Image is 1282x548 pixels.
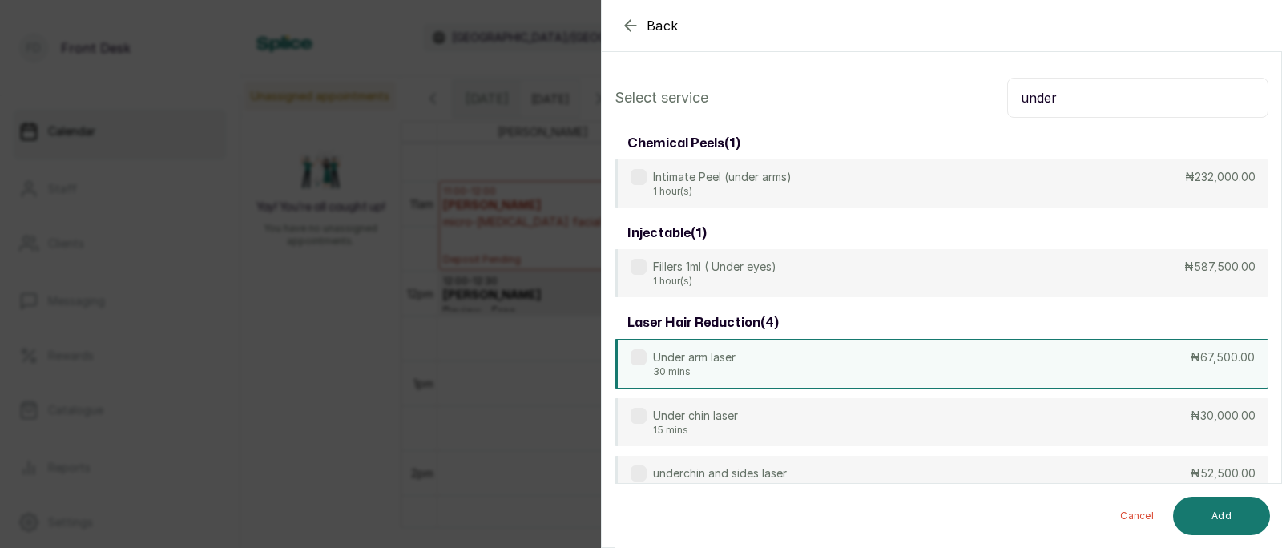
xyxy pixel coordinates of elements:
p: 1 hour(s) [653,185,792,198]
p: 30 mins [653,365,736,378]
h3: laser hair reduction ( 4 ) [627,313,779,332]
p: ₦232,000.00 [1185,169,1256,185]
p: ₦52,500.00 [1191,465,1256,482]
p: Fillers 1ml ( Under eyes) [653,259,776,275]
p: Intimate Peel (under arms) [653,169,792,185]
h3: injectable ( 1 ) [627,224,707,243]
p: 15 mins [653,424,738,437]
p: ₦30,000.00 [1191,408,1256,424]
h3: chemical peels ( 1 ) [627,134,740,153]
p: Under arm laser [653,349,736,365]
p: ₦67,500.00 [1191,349,1255,365]
p: ₦587,500.00 [1184,259,1256,275]
p: 30 mins [653,482,787,494]
input: Search. [1007,78,1268,118]
p: 1 hour(s) [653,275,776,288]
button: Add [1173,497,1270,535]
p: underchin and sides laser [653,465,787,482]
button: Cancel [1107,497,1167,535]
button: Back [621,16,679,35]
p: Under chin laser [653,408,738,424]
span: Back [647,16,679,35]
p: Select service [615,87,708,109]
